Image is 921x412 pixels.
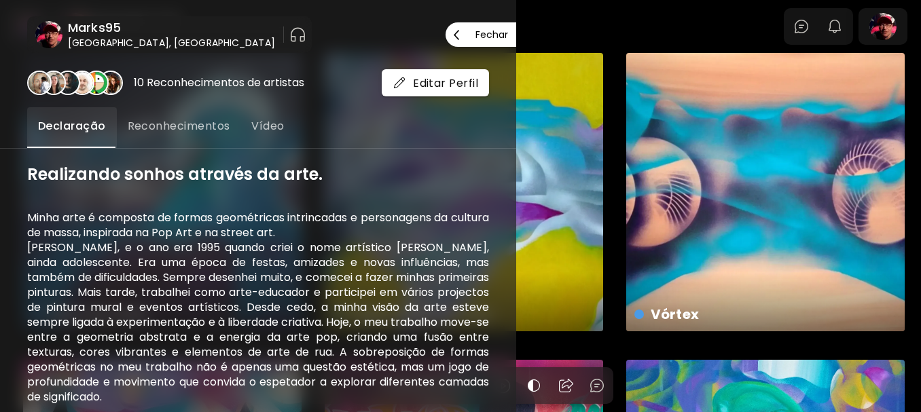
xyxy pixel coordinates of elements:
span: Editar Perfil [393,76,478,90]
span: Vídeo [251,118,284,134]
span: Reconhecimentos [128,118,230,134]
button: pauseOutline IconGradient Icon [289,24,306,45]
h6: [GEOGRAPHIC_DATA], [GEOGRAPHIC_DATA] [68,36,275,50]
button: Fechar [446,22,516,47]
img: mail [393,76,406,90]
span: Declaração [38,118,106,134]
button: mailEditar Perfil [382,69,489,96]
h6: Realizando sonhos através da arte. [27,165,489,183]
p: Fechar [475,30,508,39]
h6: Marks95 [68,20,275,36]
div: 10 Reconhecimentos de artistas [134,75,304,90]
h6: Minha arte é composta de formas geométricas intrincadas e personagens da cultura de massa, inspir... [27,210,489,405]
